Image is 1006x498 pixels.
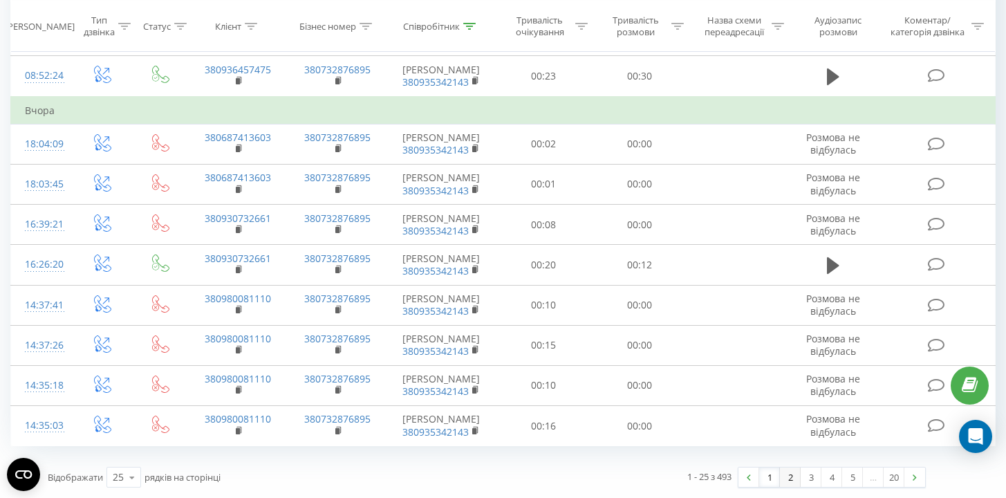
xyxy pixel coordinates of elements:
div: 16:39:21 [25,211,58,238]
td: Вчора [11,97,996,124]
div: 14:37:26 [25,332,58,359]
a: 380935342143 [402,224,469,237]
a: 380732876895 [304,171,371,184]
a: 380732876895 [304,252,371,265]
a: 380732876895 [304,63,371,76]
div: Коментар/категорія дзвінка [887,15,968,38]
div: Аудіозапис розмови [800,15,877,38]
a: 20 [884,468,904,487]
div: Назва схеми переадресації [700,15,768,38]
td: 00:10 [495,285,591,325]
a: 380935342143 [402,75,469,89]
div: … [863,468,884,487]
div: 1 - 25 з 493 [687,470,732,483]
td: 00:00 [591,124,687,164]
span: Розмова не відбулась [806,131,860,156]
td: 00:15 [495,325,591,365]
div: 08:52:24 [25,62,58,89]
a: 380935342143 [402,425,469,439]
a: 380687413603 [205,171,271,184]
a: 380732876895 [304,292,371,305]
span: Розмова не відбулась [806,212,860,237]
td: 00:20 [495,245,591,285]
td: [PERSON_NAME] [387,124,495,164]
div: Тривалість розмови [604,15,668,38]
a: 380930732661 [205,252,271,265]
div: 25 [113,470,124,484]
span: Розмова не відбулась [806,372,860,398]
td: 00:01 [495,164,591,204]
a: 380935342143 [402,143,469,156]
td: 00:02 [495,124,591,164]
td: [PERSON_NAME] [387,205,495,245]
a: 4 [821,468,842,487]
td: 00:30 [591,56,687,97]
div: Open Intercom Messenger [959,420,992,453]
a: 380935342143 [402,344,469,358]
td: 00:00 [591,406,687,446]
td: 00:00 [591,205,687,245]
div: Статус [143,20,171,32]
a: 380980081110 [205,332,271,345]
span: Розмова не відбулась [806,292,860,317]
td: [PERSON_NAME] [387,164,495,204]
td: [PERSON_NAME] [387,285,495,325]
div: Тривалість очікування [507,15,572,38]
div: 14:37:41 [25,292,58,319]
td: [PERSON_NAME] [387,325,495,365]
div: 18:04:09 [25,131,58,158]
a: 380732876895 [304,372,371,385]
span: Розмова не відбулась [806,171,860,196]
td: [PERSON_NAME] [387,245,495,285]
td: 00:00 [591,164,687,204]
td: [PERSON_NAME] [387,365,495,405]
span: рядків на сторінці [145,471,221,483]
a: 380935342143 [402,264,469,277]
a: 380930732661 [205,212,271,225]
a: 380935342143 [402,385,469,398]
a: 1 [759,468,780,487]
td: 00:23 [495,56,591,97]
div: Бізнес номер [299,20,356,32]
a: 3 [801,468,821,487]
a: 380935342143 [402,304,469,317]
a: 380980081110 [205,372,271,385]
div: Тип дзвінка [84,15,115,38]
div: 14:35:18 [25,372,58,399]
a: 380980081110 [205,412,271,425]
td: 00:16 [495,406,591,446]
span: Розмова не відбулась [806,412,860,438]
a: 380732876895 [304,212,371,225]
div: [PERSON_NAME] [5,20,75,32]
a: 380732876895 [304,131,371,144]
a: 380936457475 [205,63,271,76]
span: Відображати [48,471,103,483]
a: 380732876895 [304,412,371,425]
td: 00:10 [495,365,591,405]
td: 00:00 [591,325,687,365]
td: 00:00 [591,365,687,405]
a: 380980081110 [205,292,271,305]
div: Співробітник [403,20,460,32]
span: Розмова не відбулась [806,332,860,358]
td: [PERSON_NAME] [387,406,495,446]
td: 00:00 [591,285,687,325]
a: 2 [780,468,801,487]
div: 18:03:45 [25,171,58,198]
td: [PERSON_NAME] [387,56,495,97]
a: 380732876895 [304,332,371,345]
td: 00:12 [591,245,687,285]
td: 00:08 [495,205,591,245]
div: 16:26:20 [25,251,58,278]
div: 14:35:03 [25,412,58,439]
a: 380687413603 [205,131,271,144]
a: 5 [842,468,863,487]
button: Open CMP widget [7,458,40,491]
div: Клієнт [215,20,241,32]
a: 380935342143 [402,184,469,197]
